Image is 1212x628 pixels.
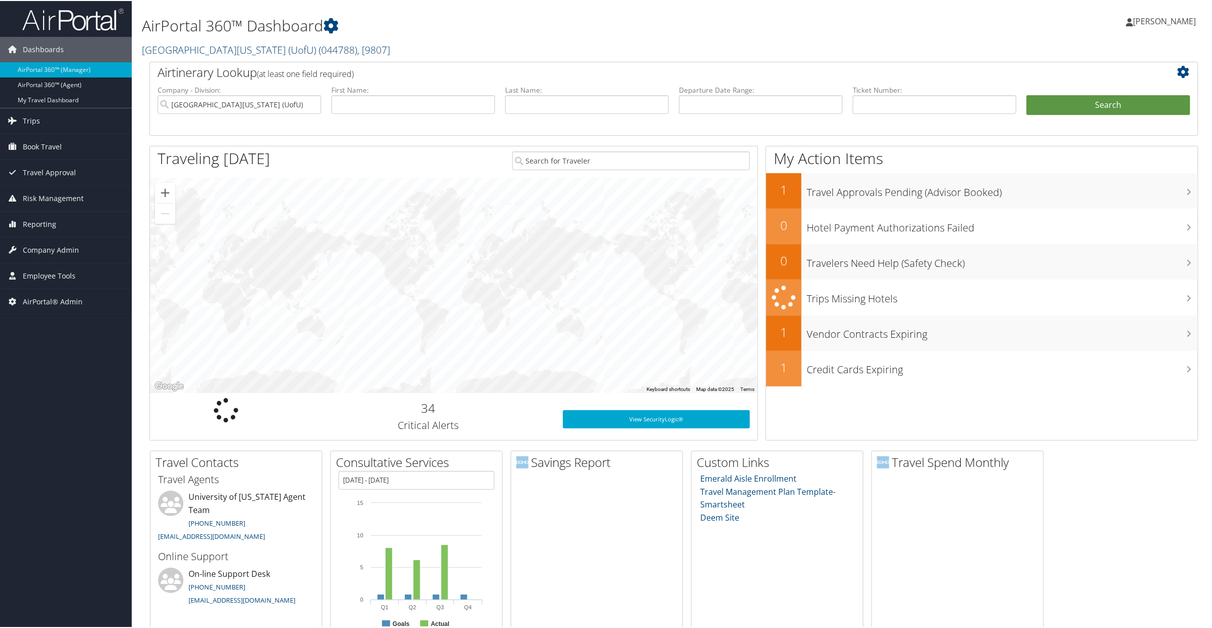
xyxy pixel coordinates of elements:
img: domo-logo.png [516,455,528,467]
text: Q4 [464,603,472,609]
text: Goals [393,619,410,626]
a: [EMAIL_ADDRESS][DOMAIN_NAME] [188,595,295,604]
span: , [ 9807 ] [357,42,390,56]
h3: Travelers Need Help (Safety Check) [807,250,1198,269]
img: Google [153,379,186,392]
h3: Critical Alerts [310,417,548,431]
label: Last Name: [505,84,669,94]
span: Book Travel [23,133,62,159]
a: [EMAIL_ADDRESS][DOMAIN_NAME] [158,531,265,540]
button: Keyboard shortcuts [647,385,690,392]
span: Reporting [23,211,56,236]
a: Deem Site [701,511,740,522]
span: Map data ©2025 [696,385,734,391]
h2: Savings Report [516,453,683,470]
span: Employee Tools [23,262,75,288]
a: [PHONE_NUMBER] [188,518,245,527]
li: On-line Support Desk [153,567,319,608]
button: Search [1027,94,1190,114]
a: Open this area in Google Maps (opens a new window) [153,379,186,392]
a: Terms (opens in new tab) [740,385,754,391]
a: 1Travel Approvals Pending (Advisor Booked) [766,172,1198,208]
a: [PERSON_NAME] [1126,5,1206,35]
h3: Travel Agents [158,472,314,486]
label: Ticket Number: [853,84,1016,94]
h2: 1 [766,180,802,198]
span: Company Admin [23,237,79,262]
h2: Consultative Services [336,453,502,470]
span: Risk Management [23,185,84,210]
a: Trips Missing Hotels [766,279,1198,315]
h2: 1 [766,323,802,340]
h2: 1 [766,358,802,375]
label: Company - Division: [158,84,321,94]
text: Q2 [409,603,416,609]
img: domo-logo.png [877,455,889,467]
span: [PERSON_NAME] [1133,15,1196,26]
a: 1Vendor Contracts Expiring [766,315,1198,350]
span: Travel Approval [23,159,76,184]
h3: Online Support [158,548,314,563]
li: University of [US_STATE] Agent Team [153,490,319,544]
text: Q1 [381,603,389,609]
a: 0Travelers Need Help (Safety Check) [766,243,1198,279]
button: Zoom in [155,182,175,202]
tspan: 5 [360,563,363,569]
h1: Traveling [DATE] [158,147,270,168]
button: Zoom out [155,203,175,223]
a: [GEOGRAPHIC_DATA][US_STATE] (UofU) [142,42,390,56]
h3: Credit Cards Expiring [807,357,1198,376]
h2: Travel Spend Monthly [877,453,1043,470]
h1: My Action Items [766,147,1198,168]
span: Trips [23,107,40,133]
h2: Travel Contacts [156,453,322,470]
a: 1Credit Cards Expiring [766,350,1198,385]
h2: Airtinerary Lookup [158,63,1103,80]
span: Dashboards [23,36,64,61]
img: airportal-logo.png [22,7,124,30]
a: View SecurityLogic® [563,409,750,427]
h1: AirPortal 360™ Dashboard [142,14,851,35]
h3: Travel Approvals Pending (Advisor Booked) [807,179,1198,199]
span: AirPortal® Admin [23,288,83,313]
label: First Name: [331,84,495,94]
h2: 0 [766,251,802,268]
h3: Vendor Contracts Expiring [807,321,1198,340]
span: (at least one field required) [257,67,354,78]
a: 0Hotel Payment Authorizations Failed [766,208,1198,243]
h3: Hotel Payment Authorizations Failed [807,215,1198,234]
tspan: 0 [360,596,363,602]
a: Emerald Aisle Enrollment [701,472,797,483]
tspan: 15 [357,499,363,505]
h2: Custom Links [697,453,863,470]
h3: Trips Missing Hotels [807,286,1198,305]
a: [PHONE_NUMBER] [188,581,245,591]
input: Search for Traveler [512,150,750,169]
text: Q3 [437,603,444,609]
tspan: 10 [357,531,363,537]
a: Travel Management Plan Template- Smartsheet [701,485,836,509]
h2: 0 [766,216,802,233]
span: ( 044788 ) [319,42,357,56]
label: Departure Date Range: [679,84,843,94]
text: Actual [431,619,449,626]
h2: 34 [310,399,548,416]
